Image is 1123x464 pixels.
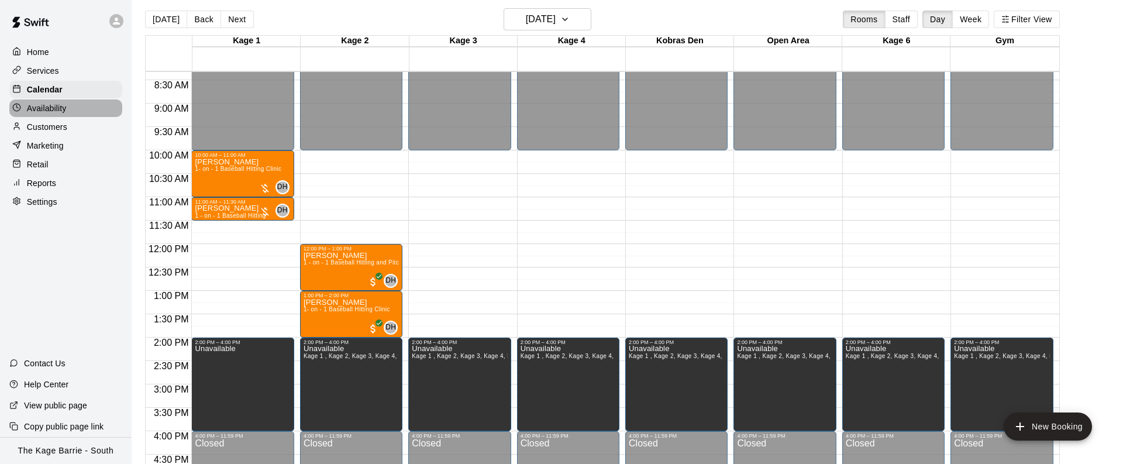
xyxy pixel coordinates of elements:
[195,339,290,345] div: 2:00 PM – 4:00 PM
[846,433,941,439] div: 4:00 PM – 11:59 PM
[521,339,616,345] div: 2:00 PM – 4:00 PM
[385,275,396,287] span: DH
[191,338,294,431] div: 2:00 PM – 4:00 PM: Unavailable
[304,433,399,439] div: 4:00 PM – 11:59 PM
[954,339,1049,345] div: 2:00 PM – 4:00 PM
[191,197,294,221] div: 11:00 AM – 11:30 AM: Nathan Bakonyi
[27,84,63,95] p: Calendar
[9,193,122,211] a: Settings
[221,11,253,28] button: Next
[842,36,950,47] div: Kage 6
[408,338,511,431] div: 2:00 PM – 4:00 PM: Unavailable
[526,11,556,28] h6: [DATE]
[412,339,507,345] div: 2:00 PM – 4:00 PM
[27,196,57,208] p: Settings
[518,36,626,47] div: Kage 4
[9,118,122,136] a: Customers
[412,353,693,359] span: Kage 1 , Kage 2, Kage 3, Kage 4, Kobras Den, Open Area, STAFF SCHEDULE, Kage 6, Gym, Gym 2
[9,81,122,98] a: Calendar
[145,11,187,28] button: [DATE]
[304,306,390,312] span: 1- on - 1 Baseball Hitting Clinic
[27,121,67,133] p: Customers
[27,102,67,114] p: Availability
[994,11,1059,28] button: Filter View
[9,156,122,173] a: Retail
[146,221,192,231] span: 11:30 AM
[733,338,836,431] div: 2:00 PM – 4:00 PM: Unavailable
[9,99,122,117] a: Availability
[304,246,399,252] div: 12:00 PM – 1:00 PM
[412,433,507,439] div: 4:00 PM – 11:59 PM
[388,274,398,288] span: Dan Hodgins
[151,104,192,114] span: 9:00 AM
[24,400,87,411] p: View public page
[625,338,728,431] div: 2:00 PM – 4:00 PM: Unavailable
[388,321,398,335] span: Dan Hodgins
[187,11,221,28] button: Back
[737,353,1018,359] span: Kage 1 , Kage 2, Kage 3, Kage 4, Kobras Den, Open Area, STAFF SCHEDULE, Kage 6, Gym, Gym 2
[885,11,918,28] button: Staff
[517,338,619,431] div: 2:00 PM – 4:00 PM: Unavailable
[151,408,192,418] span: 3:30 PM
[367,323,379,335] span: All customers have paid
[195,212,266,219] span: 1 - on - 1 Baseball Hitting
[521,433,616,439] div: 4:00 PM – 11:59 PM
[737,339,832,345] div: 2:00 PM – 4:00 PM
[384,274,398,288] div: Dan Hodgins
[195,199,290,205] div: 11:00 AM – 11:30 AM
[18,445,114,457] p: The Kage Barrie - South
[24,421,104,432] p: Copy public page link
[954,433,1049,439] div: 4:00 PM – 11:59 PM
[950,338,1053,431] div: 2:00 PM – 4:00 PM: Unavailable
[385,322,396,334] span: DH
[626,36,734,47] div: Kobras Den
[275,204,290,218] div: Dan Hodgins
[27,140,64,152] p: Marketing
[629,339,724,345] div: 2:00 PM – 4:00 PM
[195,166,281,172] span: 1- on - 1 Baseball Hitting Clinic
[9,62,122,80] a: Services
[275,180,290,194] div: Dan Hodgins
[146,150,192,160] span: 10:00 AM
[151,384,192,394] span: 3:00 PM
[146,244,191,254] span: 12:00 PM
[192,36,301,47] div: Kage 1
[843,11,885,28] button: Rooms
[146,174,192,184] span: 10:30 AM
[9,43,122,61] a: Home
[27,65,59,77] p: Services
[24,358,66,369] p: Contact Us
[277,205,288,216] span: DH
[629,353,910,359] span: Kage 1 , Kage 2, Kage 3, Kage 4, Kobras Den, Open Area, STAFF SCHEDULE, Kage 6, Gym, Gym 2
[146,197,192,207] span: 11:00 AM
[950,36,1059,47] div: Gym
[27,177,56,189] p: Reports
[409,36,518,47] div: Kage 3
[300,338,402,431] div: 2:00 PM – 4:00 PM: Unavailable
[301,36,409,47] div: Kage 2
[629,433,724,439] div: 4:00 PM – 11:59 PM
[191,150,294,197] div: 10:00 AM – 11:00 AM: Nathan Bakonyi
[151,338,192,348] span: 2:00 PM
[9,174,122,192] a: Reports
[151,127,192,137] span: 9:30 AM
[504,8,591,30] button: [DATE]
[24,379,68,390] p: Help Center
[384,321,398,335] div: Dan Hodgins
[9,137,122,154] a: Marketing
[280,204,290,218] span: Dan Hodgins
[280,180,290,194] span: Dan Hodgins
[304,293,399,298] div: 1:00 PM – 2:00 PM
[195,152,290,158] div: 10:00 AM – 11:00 AM
[367,276,379,288] span: All customers have paid
[277,181,288,193] span: DH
